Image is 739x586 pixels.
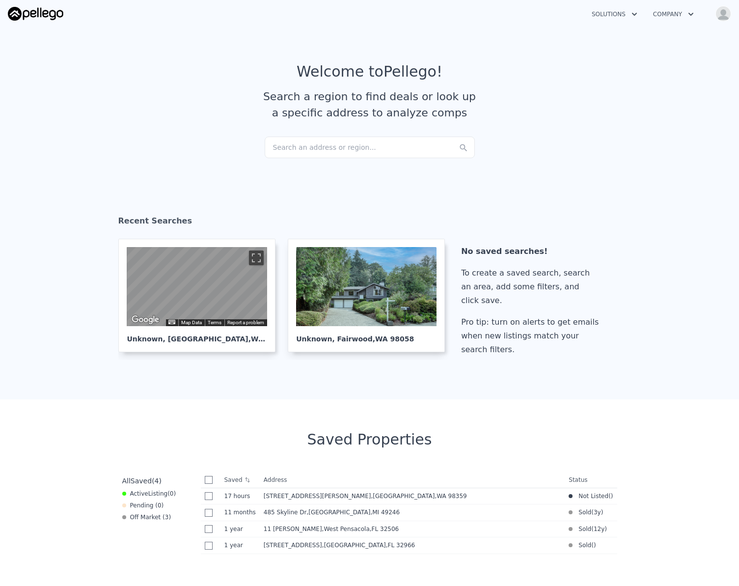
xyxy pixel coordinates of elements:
button: Keyboard shortcuts [168,320,175,324]
span: Active ( 0 ) [130,490,176,498]
span: [STREET_ADDRESS][PERSON_NAME] [264,493,371,500]
span: ) [604,525,607,533]
span: Listing [148,490,168,497]
span: Sold ( [573,525,594,533]
span: 485 Skyline Dr [264,509,307,516]
a: Terms (opens in new tab) [208,320,221,325]
span: , [GEOGRAPHIC_DATA] [306,509,404,516]
a: Map Unknown, [GEOGRAPHIC_DATA],WA 98498 [118,239,283,352]
div: Pro tip: turn on alerts to get emails when new listings match your search filters. [461,315,602,357]
span: , FL 32966 [386,542,415,549]
span: Not Listed ( [573,492,611,500]
div: Unknown , Fairwood [296,326,437,344]
div: Search an address or region... [265,137,475,158]
div: Welcome to Pellego ! [297,63,442,81]
span: ) [601,508,603,516]
span: Sold ( [573,508,594,516]
button: Toggle fullscreen view [249,251,264,265]
span: , WA 98058 [373,335,414,343]
th: Saved [220,472,260,488]
div: Saved Properties [118,431,621,448]
span: , [GEOGRAPHIC_DATA] [322,542,419,549]
a: Report a problem [227,320,264,325]
div: Street View [127,247,267,326]
span: ) [611,492,613,500]
img: Pellego [8,7,63,21]
span: [STREET_ADDRESS] [264,542,322,549]
th: Address [260,472,565,488]
span: , West Pensacola [322,526,403,532]
div: No saved searches! [461,245,602,258]
th: Status [565,472,617,488]
img: avatar [715,6,731,22]
span: , FL 32506 [370,526,399,532]
div: To create a saved search, search an area, add some filters, and click save. [461,266,602,307]
span: ) [594,541,596,549]
time: 2024-07-12 19:42 [224,541,256,549]
span: , WA 98359 [435,493,466,500]
time: 2022-10-03 10:07 [594,508,601,516]
div: All ( 4 ) [122,476,162,486]
div: Recent Searches [118,207,621,239]
a: Open this area in Google Maps (opens a new window) [129,313,162,326]
div: Search a region to find deals or look up a specific address to analyze comps [260,88,480,121]
button: Company [645,5,702,23]
div: Off Market ( 3 ) [122,513,171,521]
span: , [GEOGRAPHIC_DATA] [371,493,470,500]
button: Solutions [584,5,645,23]
div: Map [127,247,267,326]
span: 11 [PERSON_NAME] [264,526,322,532]
a: Unknown, Fairwood,WA 98058 [288,239,453,352]
time: 2024-09-03 18:59 [224,525,256,533]
span: Saved [131,477,152,485]
time: 2024-10-30 04:35 [224,508,256,516]
span: , WA 98498 [248,335,290,343]
img: Google [129,313,162,326]
div: Pending ( 0 ) [122,502,164,509]
span: Sold ( [573,541,594,549]
time: 2013-05-14 13:00 [594,525,604,533]
button: Map Data [181,319,202,326]
span: , MI 49246 [370,509,400,516]
div: Unknown , [GEOGRAPHIC_DATA] [127,326,267,344]
time: 2025-09-16 02:53 [224,492,256,500]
